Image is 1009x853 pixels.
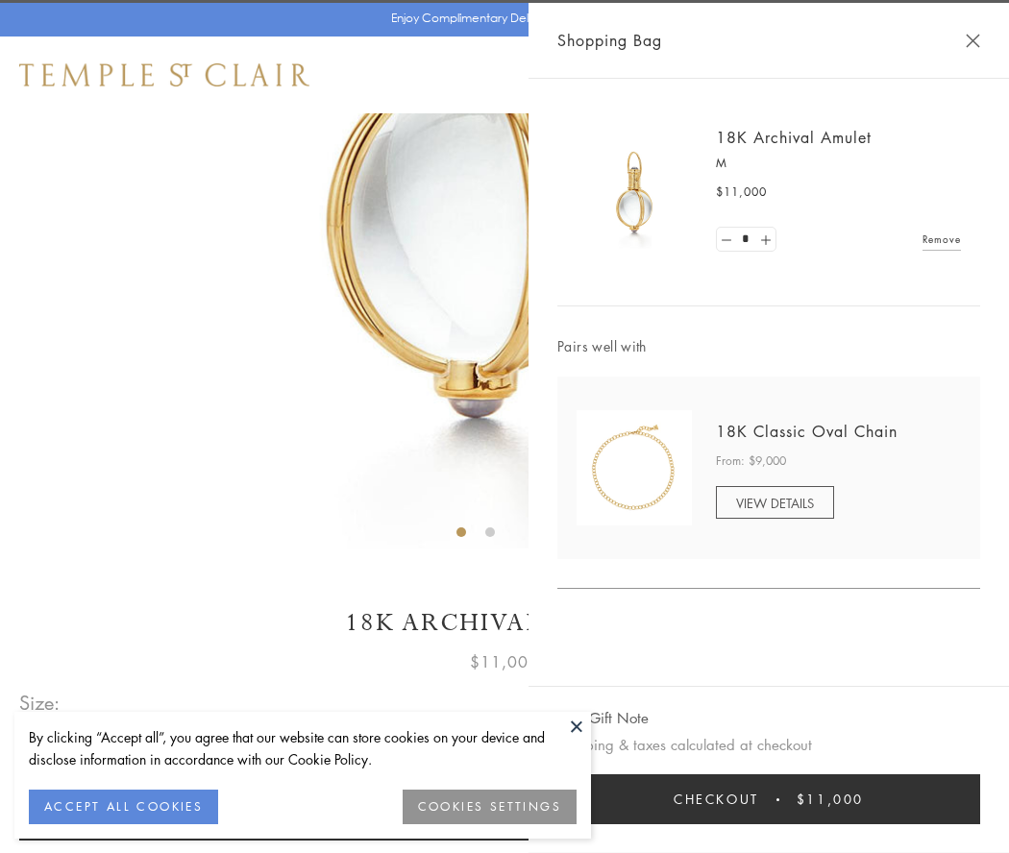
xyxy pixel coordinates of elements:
[19,606,990,640] h1: 18K Archival Amulet
[29,790,218,824] button: ACCEPT ALL COOKIES
[557,774,980,824] button: Checkout $11,000
[577,410,692,525] img: N88865-OV18
[797,789,864,810] span: $11,000
[577,134,692,250] img: 18K Archival Amulet
[19,63,309,86] img: Temple St. Clair
[717,228,736,252] a: Set quantity to 0
[557,706,649,730] button: Add Gift Note
[755,228,775,252] a: Set quantity to 2
[736,494,814,512] span: VIEW DETAILS
[557,733,980,757] p: Shipping & taxes calculated at checkout
[557,335,980,357] span: Pairs well with
[674,789,759,810] span: Checkout
[716,183,767,202] span: $11,000
[716,127,872,148] a: 18K Archival Amulet
[557,28,662,53] span: Shopping Bag
[19,687,62,719] span: Size:
[716,154,961,173] p: M
[966,34,980,48] button: Close Shopping Bag
[391,9,609,28] p: Enjoy Complimentary Delivery & Returns
[716,451,786,471] span: From: $9,000
[716,421,898,442] a: 18K Classic Oval Chain
[716,486,834,519] a: VIEW DETAILS
[403,790,577,824] button: COOKIES SETTINGS
[470,649,539,674] span: $11,000
[923,229,961,250] a: Remove
[29,726,577,770] div: By clicking “Accept all”, you agree that our website can store cookies on your device and disclos...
